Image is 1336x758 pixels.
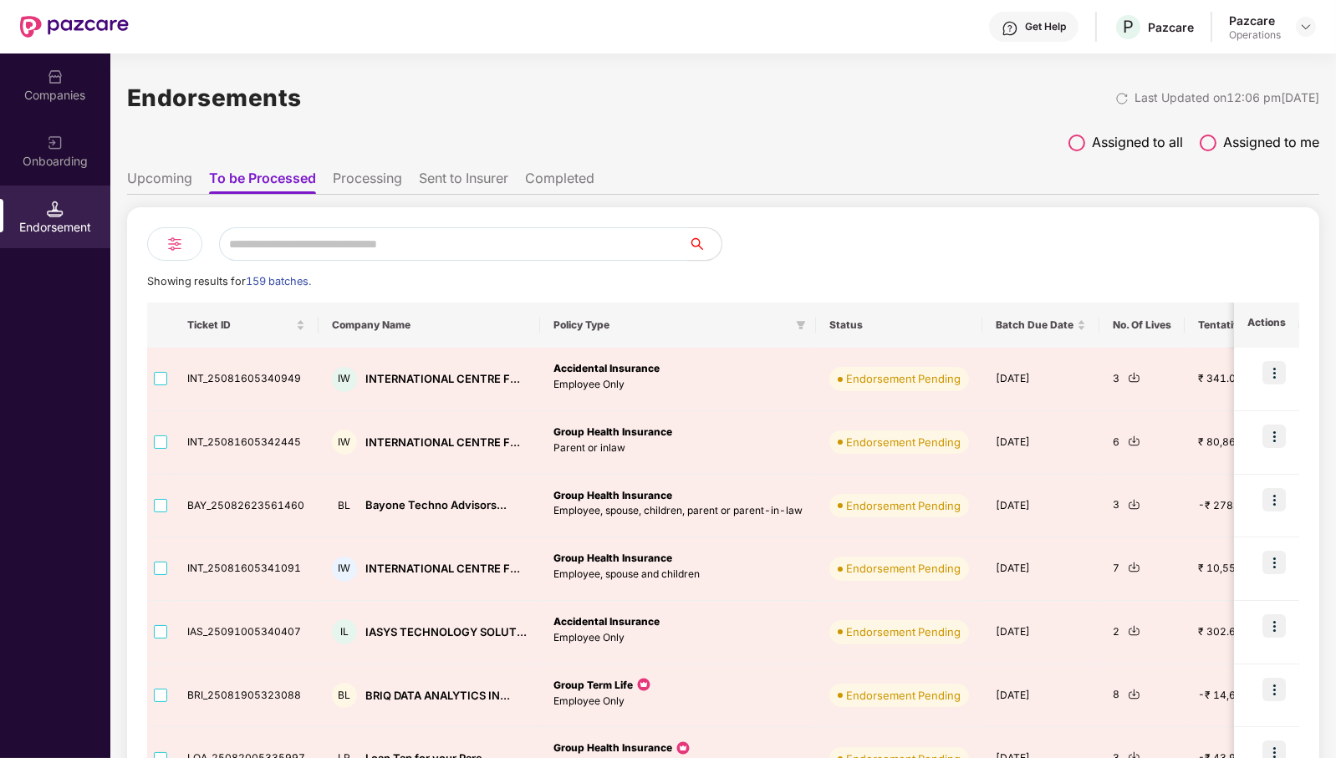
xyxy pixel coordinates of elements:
[982,303,1099,348] th: Batch Due Date
[982,537,1099,601] td: [DATE]
[1128,688,1140,700] img: svg+xml;base64,PHN2ZyBpZD0iRG93bmxvYWQtMjR4MjQiIHhtbG5zPSJodHRwOi8vd3d3LnczLm9yZy8yMDAwL3N2ZyIgd2...
[1262,361,1286,384] img: icon
[1113,371,1171,387] div: 3
[174,348,319,411] td: INT_25081605340949
[553,440,803,456] p: Parent or inlaw
[332,619,357,644] div: IL
[687,237,722,251] span: search
[332,557,357,582] div: IW
[365,688,510,704] div: BRIQ DATA ANALYTICS IN...
[1262,614,1286,638] img: icon
[553,503,803,519] p: Employee, spouse, children, parent or parent-in-law
[982,348,1099,411] td: [DATE]
[553,425,672,438] b: Group Health Insurance
[47,135,64,151] img: svg+xml;base64,PHN2ZyB3aWR0aD0iMjAiIGhlaWdodD0iMjAiIHZpZXdCb3g9IjAgMCAyMCAyMCIgZmlsbD0ibm9uZSIgeG...
[553,377,803,393] p: Employee Only
[553,567,803,582] p: Employee, spouse and children
[982,601,1099,664] td: [DATE]
[1262,425,1286,448] img: icon
[365,624,527,640] div: IASYS TECHNOLOGY SOLUT...
[1113,624,1171,640] div: 2
[365,561,520,577] div: INTERNATIONAL CENTRE F...
[553,630,803,646] p: Employee Only
[846,497,961,514] div: Endorsement Pending
[127,170,192,194] li: Upcoming
[47,201,64,217] img: svg+xml;base64,PHN2ZyB3aWR0aD0iMTQuNSIgaGVpZ2h0PSIxNC41IiB2aWV3Qm94PSIwIDAgMTYgMTYiIGZpbGw9Im5vbm...
[553,489,672,501] b: Group Health Insurance
[365,435,520,450] div: INTERNATIONAL CENTRE F...
[332,493,357,518] div: BL
[553,318,789,332] span: Policy Type
[127,79,302,116] h1: Endorsements
[174,537,319,601] td: INT_25081605341091
[174,475,319,538] td: BAY_25082623561460
[1185,664,1328,728] td: -₹ 14,691.47
[187,318,293,332] span: Ticket ID
[553,694,803,710] p: Employee Only
[1128,561,1140,573] img: svg+xml;base64,PHN2ZyBpZD0iRG93bmxvYWQtMjR4MjQiIHhtbG5zPSJodHRwOi8vd3d3LnczLm9yZy8yMDAwL3N2ZyIgd2...
[553,615,660,628] b: Accidental Insurance
[332,683,357,708] div: BL
[1262,551,1286,574] img: icon
[246,275,311,287] span: 159 batches.
[1185,475,1328,538] td: -₹ 278.95
[1128,624,1140,637] img: svg+xml;base64,PHN2ZyBpZD0iRG93bmxvYWQtMjR4MjQiIHhtbG5zPSJodHRwOi8vd3d3LnczLm9yZy8yMDAwL3N2ZyIgd2...
[1234,303,1299,348] th: Actions
[982,411,1099,475] td: [DATE]
[1223,132,1319,153] span: Assigned to me
[174,303,319,348] th: Ticket ID
[675,740,691,756] img: icon
[553,679,633,691] b: Group Term Life
[1262,678,1286,701] img: icon
[1113,687,1171,703] div: 8
[846,560,961,577] div: Endorsement Pending
[209,170,316,194] li: To be Processed
[147,275,311,287] span: Showing results for
[1299,20,1313,33] img: svg+xml;base64,PHN2ZyBpZD0iRHJvcGRvd24tMzJ4MzIiIHhtbG5zPSJodHRwOi8vd3d3LnczLm9yZy8yMDAwL3N2ZyIgd2...
[174,411,319,475] td: INT_25081605342445
[365,497,507,513] div: Bayone Techno Advisors...
[1185,601,1328,664] td: ₹ 302.60
[796,320,806,330] span: filter
[332,430,357,455] div: IW
[1135,89,1319,107] div: Last Updated on 12:06 pm[DATE]
[1262,488,1286,511] img: icon
[333,170,402,194] li: Processing
[816,303,982,348] th: Status
[846,370,961,387] div: Endorsement Pending
[1128,498,1140,511] img: svg+xml;base64,PHN2ZyBpZD0iRG93bmxvYWQtMjR4MjQiIHhtbG5zPSJodHRwOi8vd3d3LnczLm9yZy8yMDAwL3N2ZyIgd2...
[332,367,357,392] div: IW
[553,741,672,754] b: Group Health Insurance
[174,601,319,664] td: IAS_25091005340407
[635,676,652,693] img: icon
[319,303,540,348] th: Company Name
[846,434,961,450] div: Endorsement Pending
[20,16,129,38] img: New Pazcare Logo
[846,623,961,640] div: Endorsement Pending
[1148,19,1194,35] div: Pazcare
[1099,303,1185,348] th: No. Of Lives
[687,227,722,261] button: search
[1229,28,1281,42] div: Operations
[1185,537,1328,601] td: ₹ 10,558.52
[1185,348,1328,411] td: ₹ 341.03
[1185,303,1328,348] th: Tentative Batch Pricing
[553,552,672,564] b: Group Health Insurance
[174,664,319,728] td: BRI_25081905323088
[525,170,594,194] li: Completed
[1123,17,1134,37] span: P
[1113,435,1171,450] div: 6
[419,170,508,194] li: Sent to Insurer
[1113,561,1171,577] div: 7
[1128,435,1140,447] img: svg+xml;base64,PHN2ZyBpZD0iRG93bmxvYWQtMjR4MjQiIHhtbG5zPSJodHRwOi8vd3d3LnczLm9yZy8yMDAwL3N2ZyIgd2...
[1025,20,1066,33] div: Get Help
[47,69,64,85] img: svg+xml;base64,PHN2ZyBpZD0iQ29tcGFuaWVzIiB4bWxucz0iaHR0cDovL3d3dy53My5vcmcvMjAwMC9zdmciIHdpZHRoPS...
[1002,20,1018,37] img: svg+xml;base64,PHN2ZyBpZD0iSGVscC0zMngzMiIgeG1sbnM9Imh0dHA6Ly93d3cudzMub3JnLzIwMDAvc3ZnIiB3aWR0aD...
[165,234,185,254] img: svg+xml;base64,PHN2ZyB4bWxucz0iaHR0cDovL3d3dy53My5vcmcvMjAwMC9zdmciIHdpZHRoPSIyNCIgaGVpZ2h0PSIyNC...
[553,362,660,374] b: Accidental Insurance
[1113,497,1171,513] div: 3
[1185,411,1328,475] td: ₹ 80,865.44
[982,475,1099,538] td: [DATE]
[996,318,1073,332] span: Batch Due Date
[365,371,520,387] div: INTERNATIONAL CENTRE F...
